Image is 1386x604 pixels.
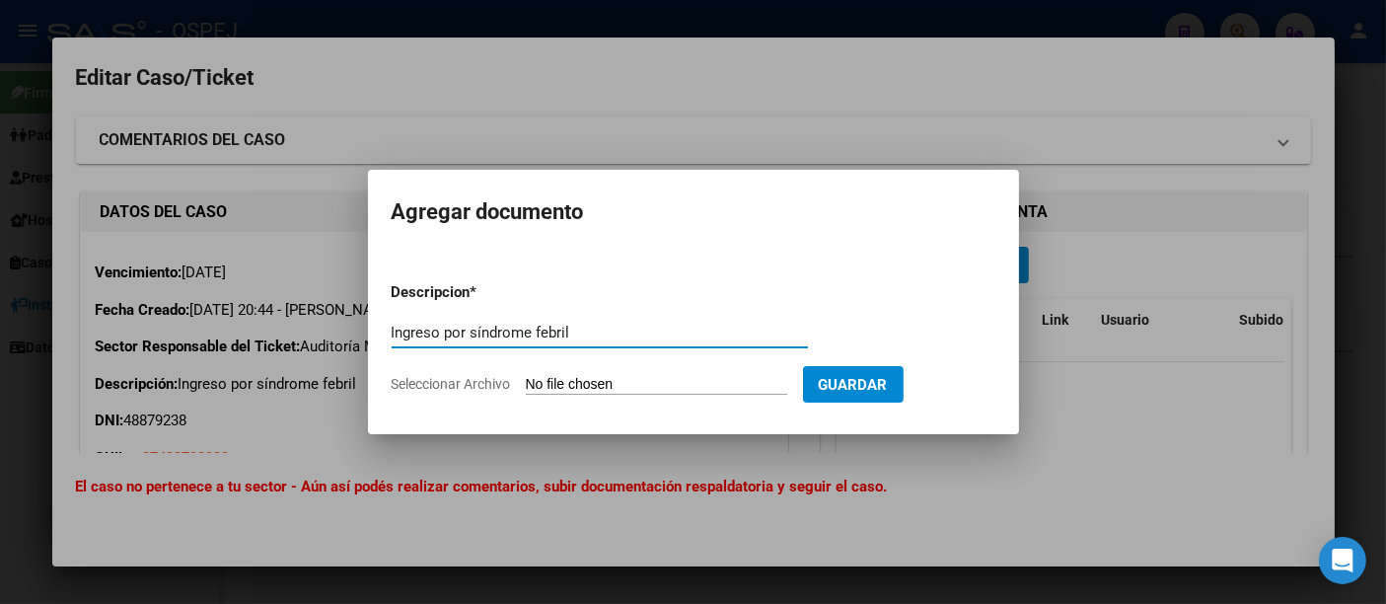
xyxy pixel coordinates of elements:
[803,366,904,403] button: Guardar
[392,281,573,304] p: Descripcion
[1319,537,1366,584] div: Open Intercom Messenger
[819,376,888,394] span: Guardar
[392,376,511,392] span: Seleccionar Archivo
[392,193,995,231] h2: Agregar documento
